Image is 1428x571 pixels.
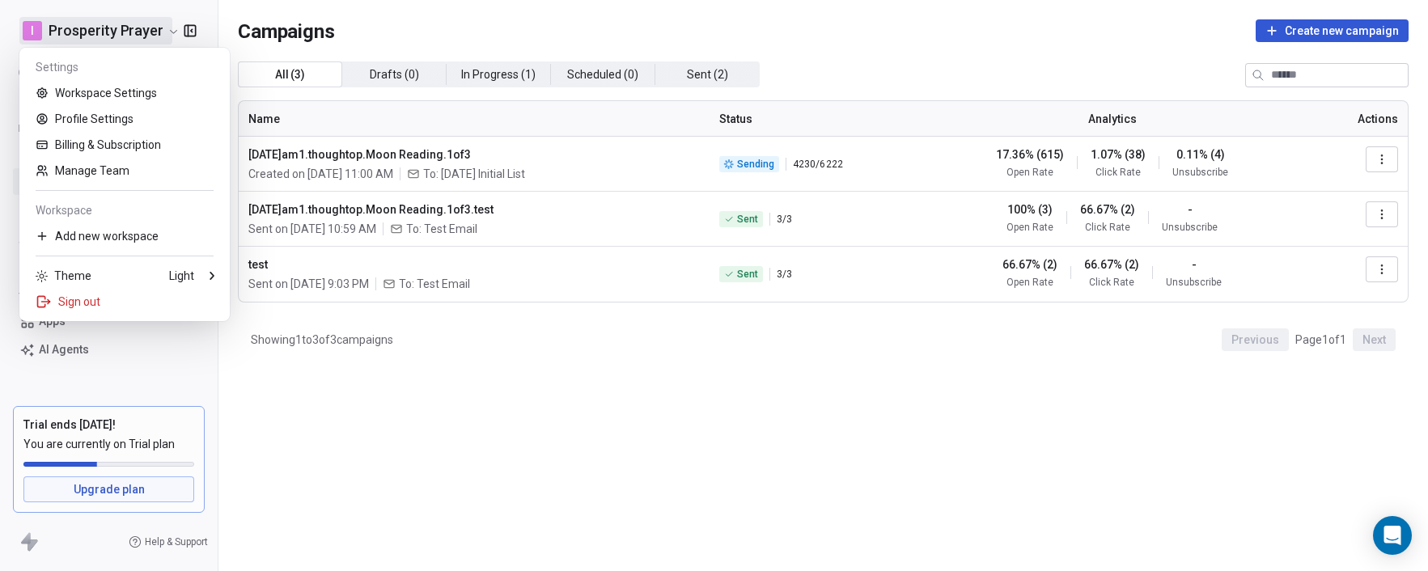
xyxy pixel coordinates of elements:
a: Billing & Subscription [26,132,223,158]
div: Settings [26,54,223,80]
a: Profile Settings [26,106,223,132]
a: Manage Team [26,158,223,184]
div: Light [169,268,194,284]
div: Workspace [26,197,223,223]
div: Theme [36,268,91,284]
div: Sign out [26,289,223,315]
a: Workspace Settings [26,80,223,106]
div: Add new workspace [26,223,223,249]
